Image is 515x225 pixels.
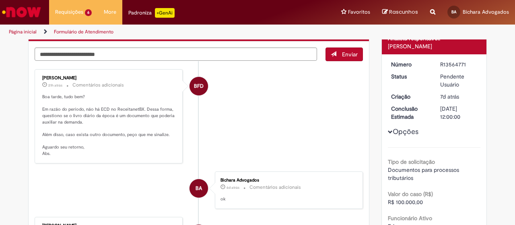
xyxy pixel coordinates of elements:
div: R13564771 [440,60,478,68]
p: Boa tarde, tudo bem? Em razão do período, não há ECD no ReceitanetBX. Dessa forma, questiono se o... [42,94,176,157]
time: 30/09/2025 16:11:42 [48,83,62,88]
p: +GenAi [155,8,175,18]
div: Beatriz Florio De Jesus [190,77,208,95]
dt: Criação [385,93,435,101]
a: Página inicial [9,29,37,35]
span: Favoritos [348,8,370,16]
img: ServiceNow [1,4,42,20]
textarea: Digite sua mensagem aqui... [35,47,317,61]
dt: Número [385,60,435,68]
b: Funcionário Ativo [388,215,432,222]
div: Bichara Advogados [190,179,208,198]
span: Enviar [342,51,358,58]
div: 24/09/2025 20:55:45 [440,93,478,101]
span: R$ 100.000,00 [388,198,423,206]
div: [DATE] 12:00:00 [440,105,478,121]
p: ok [220,196,354,202]
span: BA [196,179,202,198]
b: Tipo de solicitação [388,158,435,165]
span: 21h atrás [48,83,62,88]
time: 25/09/2025 16:22:40 [227,185,239,190]
span: BA [451,9,456,14]
small: Comentários adicionais [72,82,124,89]
span: 7d atrás [440,93,459,100]
span: Rascunhos [389,8,418,16]
small: Comentários adicionais [249,184,301,191]
a: Rascunhos [382,8,418,16]
span: 6 [85,9,92,16]
a: Formulário de Atendimento [54,29,113,35]
div: Pendente Usuário [440,72,478,89]
span: More [104,8,116,16]
span: Requisições [55,8,83,16]
span: Documentos para processos tributários [388,166,461,182]
ul: Trilhas de página [6,25,337,39]
span: BFD [194,76,204,96]
span: 6d atrás [227,185,239,190]
div: [PERSON_NAME] [388,42,481,50]
div: [PERSON_NAME] [42,76,176,81]
time: 24/09/2025 20:55:45 [440,93,459,100]
dt: Conclusão Estimada [385,105,435,121]
b: Valor do caso (R$) [388,190,433,198]
div: Padroniza [128,8,175,18]
button: Enviar [325,47,363,61]
dt: Status [385,72,435,81]
span: Bichara Advogados [463,8,509,15]
div: Bichara Advogados [220,178,354,183]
